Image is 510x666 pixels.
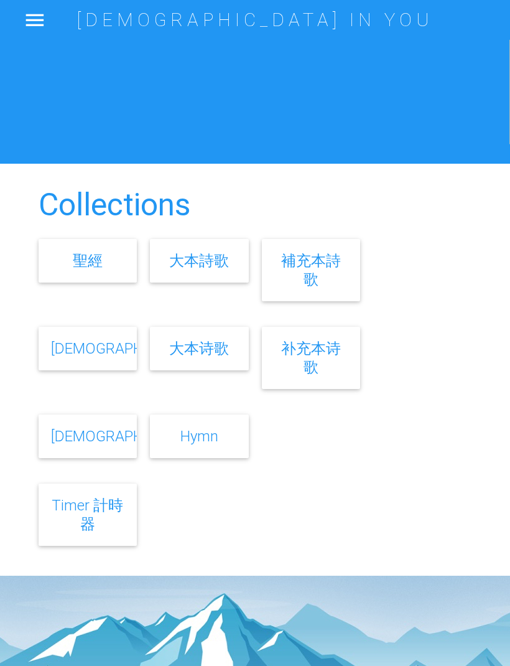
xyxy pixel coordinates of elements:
[39,188,472,222] h2: Collections
[281,339,341,376] a: 补充本诗歌
[281,251,341,288] a: 補充本詩歌
[73,251,103,270] a: 聖經
[457,610,501,657] iframe: Chat
[180,427,218,445] a: Hymn
[169,251,229,270] a: 大本詩歌
[51,427,205,445] a: [DEMOGRAPHIC_DATA]
[169,339,229,357] a: 大本诗歌
[52,496,123,533] a: Timer 計時器
[51,339,205,357] a: [DEMOGRAPHIC_DATA]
